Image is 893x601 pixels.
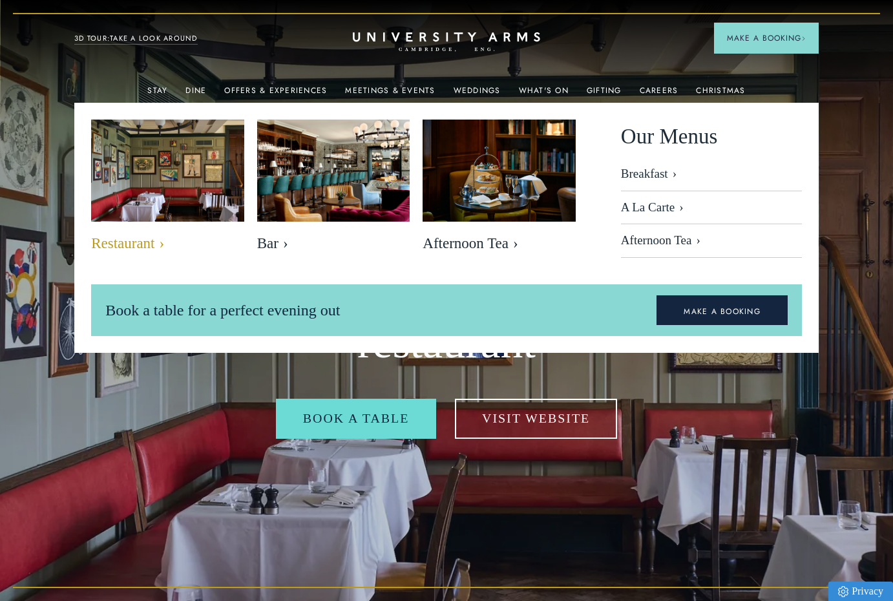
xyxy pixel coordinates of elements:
span: Our Menus [621,120,717,154]
a: image-eb2e3df6809416bccf7066a54a890525e7486f8d-2500x1667-jpg Afternoon Tea [423,120,576,258]
a: Christmas [696,86,745,103]
a: Breakfast [621,167,802,191]
a: What's On [519,86,569,103]
a: A La Carte [621,191,802,225]
span: Afternoon Tea [423,235,576,253]
a: 3D TOUR:TAKE A LOOK AROUND [74,33,198,45]
img: image-bebfa3899fb04038ade422a89983545adfd703f7-2500x1667-jpg [79,112,255,229]
a: Offers & Experiences [224,86,327,103]
a: MAKE A BOOKING [657,295,788,325]
img: image-eb2e3df6809416bccf7066a54a890525e7486f8d-2500x1667-jpg [423,120,576,222]
a: image-b49cb22997400f3f08bed174b2325b8c369ebe22-8192x5461-jpg Bar [257,120,410,258]
a: Gifting [587,86,622,103]
a: Stay [147,86,167,103]
a: Book a table [276,399,437,439]
span: Make a Booking [727,32,806,44]
a: Privacy [828,582,893,601]
a: image-bebfa3899fb04038ade422a89983545adfd703f7-2500x1667-jpg Restaurant [91,120,244,258]
img: image-b49cb22997400f3f08bed174b2325b8c369ebe22-8192x5461-jpg [257,120,410,222]
a: Home [353,32,540,52]
a: Afternoon Tea [621,224,802,258]
span: Bar [257,235,410,253]
img: Privacy [838,586,848,597]
button: Make a BookingArrow icon [714,23,819,54]
span: Book a table for a perfect evening out [105,302,340,319]
a: Weddings [454,86,501,103]
img: Arrow icon [801,36,806,41]
span: Restaurant [91,235,244,253]
a: Visit Website [455,399,617,439]
a: Meetings & Events [345,86,435,103]
a: Careers [640,86,678,103]
a: Dine [185,86,206,103]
